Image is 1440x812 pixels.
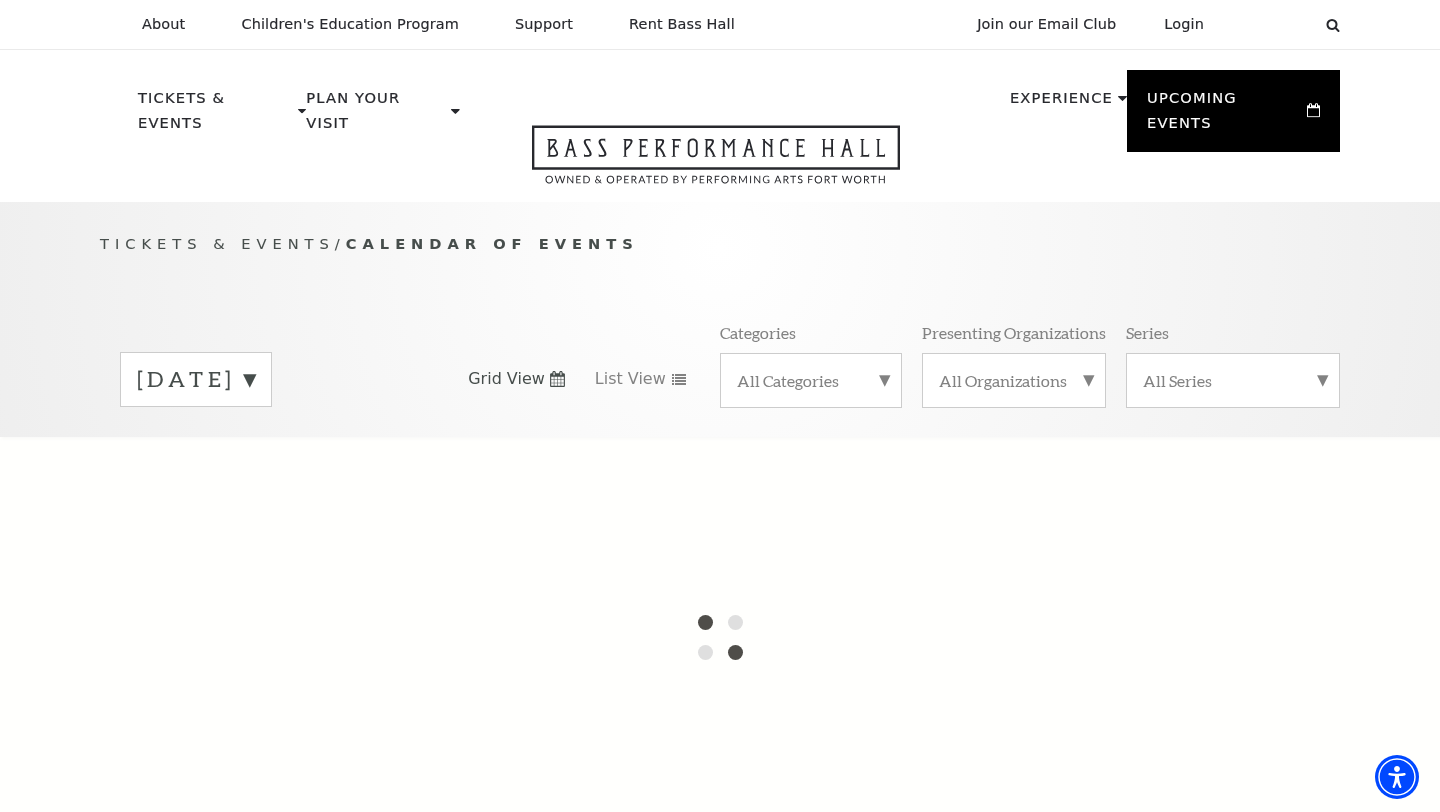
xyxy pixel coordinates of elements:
[629,16,735,33] p: Rent Bass Hall
[241,16,459,33] p: Children's Education Program
[468,368,545,390] span: Grid View
[1147,86,1302,147] p: Upcoming Events
[595,368,666,390] span: List View
[137,364,255,395] label: [DATE]
[720,322,796,343] p: Categories
[306,86,446,147] p: Plan Your Visit
[100,232,1340,257] p: /
[1010,86,1113,122] p: Experience
[1143,370,1323,391] label: All Series
[922,322,1106,343] p: Presenting Organizations
[142,16,185,33] p: About
[737,370,885,391] label: All Categories
[1236,15,1307,34] select: Select:
[1126,322,1169,343] p: Series
[346,235,639,252] span: Calendar of Events
[939,370,1089,391] label: All Organizations
[515,16,573,33] p: Support
[100,235,335,252] span: Tickets & Events
[1375,755,1419,799] div: Accessibility Menu
[138,86,293,147] p: Tickets & Events
[460,125,972,202] a: Open this option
